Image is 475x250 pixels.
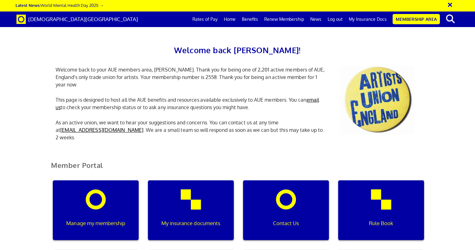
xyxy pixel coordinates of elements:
[238,180,334,250] a: Contact Us
[48,180,143,250] a: Manage my membership
[239,12,261,27] a: Benefits
[28,16,138,22] span: [DEMOGRAPHIC_DATA][GEOGRAPHIC_DATA]
[16,2,40,8] strong: Latest News:
[16,2,104,8] a: Latest News:World Mental Health Day 2025 →
[247,219,325,227] p: Contact Us
[57,219,134,227] p: Manage my membership
[51,96,331,111] p: This page is designed to host all the AUE benefits and resources available exclusively to AUE mem...
[261,12,307,27] a: Renew Membership
[393,14,440,24] a: Membership Area
[441,12,460,25] button: search
[346,12,390,27] a: My Insurance Docs
[143,180,238,250] a: My insurance documents
[152,219,229,227] p: My insurance documents
[334,180,429,250] a: Rule Book
[189,12,221,27] a: Rates of Pay
[51,66,331,88] p: Welcome back to your AUE members area, [PERSON_NAME]. Thank you for being one of 2,201 active mem...
[51,44,424,57] h2: Welcome back [PERSON_NAME]!
[325,12,346,27] a: Log out
[307,12,325,27] a: News
[343,219,420,227] p: Rule Book
[12,12,143,27] a: Brand [DEMOGRAPHIC_DATA][GEOGRAPHIC_DATA]
[60,127,143,133] a: [EMAIL_ADDRESS][DOMAIN_NAME]
[46,161,429,177] h2: Member Portal
[221,12,239,27] a: Home
[51,119,331,141] p: As an active union, we want to hear your suggestions and concerns. You can contact us at any time...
